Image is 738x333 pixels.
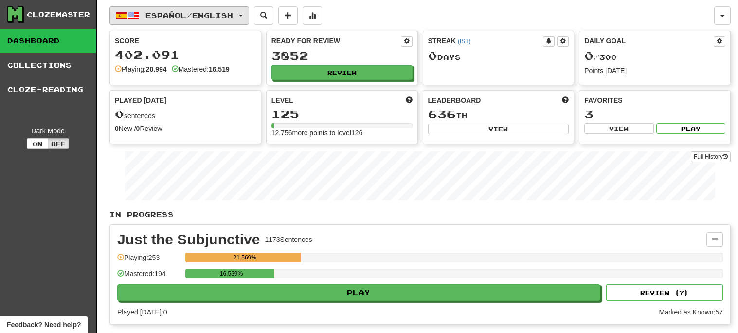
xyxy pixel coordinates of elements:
[271,50,413,62] div: 3852
[117,284,600,301] button: Play
[271,95,293,105] span: Level
[428,50,569,62] div: Day s
[115,108,256,121] div: sentences
[115,64,167,74] div: Playing:
[458,38,470,45] a: (IST)
[303,6,322,25] button: More stats
[584,95,725,105] div: Favorites
[584,53,617,61] span: / 300
[109,6,249,25] button: Español/English
[271,36,401,46] div: Ready for Review
[428,107,456,121] span: 636
[406,95,413,105] span: Score more points to level up
[271,65,413,80] button: Review
[209,65,230,73] strong: 16.519
[428,108,569,121] div: th
[117,232,260,247] div: Just the Subjunctive
[117,308,167,316] span: Played [DATE]: 0
[115,124,256,133] div: New / Review
[584,108,725,120] div: 3
[606,284,723,301] button: Review (7)
[659,307,723,317] div: Marked as Known: 57
[172,64,230,74] div: Mastered:
[584,49,594,62] span: 0
[584,123,653,134] button: View
[109,210,731,220] p: In Progress
[136,125,140,132] strong: 0
[146,65,167,73] strong: 20.994
[656,123,725,134] button: Play
[188,253,301,262] div: 21.569%
[7,320,81,330] span: Open feedback widget
[48,138,69,149] button: Off
[115,95,166,105] span: Played [DATE]
[115,49,256,61] div: 402.091
[27,10,90,19] div: Clozemaster
[265,235,312,244] div: 1173 Sentences
[115,125,119,132] strong: 0
[691,151,731,162] a: Full History
[271,108,413,120] div: 125
[584,36,714,47] div: Daily Goal
[117,253,180,269] div: Playing: 253
[428,124,569,134] button: View
[115,107,124,121] span: 0
[428,36,543,46] div: Streak
[117,269,180,285] div: Mastered: 194
[278,6,298,25] button: Add sentence to collection
[428,95,481,105] span: Leaderboard
[562,95,569,105] span: This week in points, UTC
[115,36,256,46] div: Score
[145,11,233,19] span: Español / English
[584,66,725,75] div: Points [DATE]
[254,6,273,25] button: Search sentences
[271,128,413,138] div: 12.756 more points to level 126
[7,126,89,136] div: Dark Mode
[27,138,48,149] button: On
[188,269,274,278] div: 16.539%
[428,49,437,62] span: 0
